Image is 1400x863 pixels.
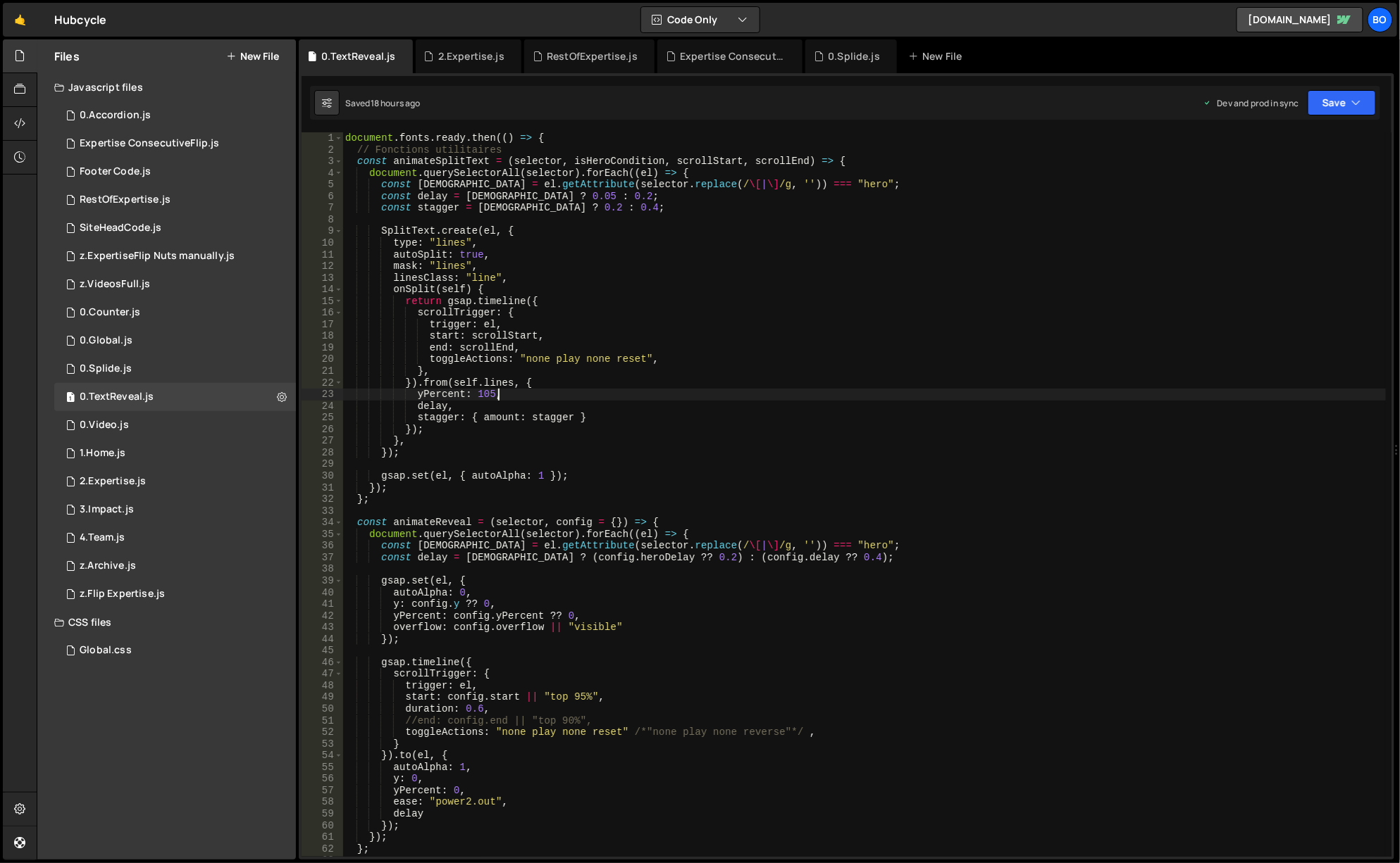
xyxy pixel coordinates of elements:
[302,738,343,750] div: 53
[54,439,296,467] div: 15889/42417.js
[302,703,343,715] div: 50
[54,411,296,439] div: 15889/43216.js
[54,214,296,242] div: 15889/45508.js
[302,715,343,727] div: 51
[54,524,296,552] div: 15889/43677.js
[80,165,151,178] div: Footer Code.js
[908,49,967,63] div: New File
[321,49,395,63] div: 0.TextReveal.js
[80,447,125,460] div: 1.Home.js
[302,458,343,470] div: 29
[302,365,343,377] div: 21
[302,610,343,622] div: 42
[80,334,132,347] div: 0.Global.js
[302,820,343,832] div: 60
[302,237,343,249] div: 10
[80,222,161,234] div: SiteHeadCode.js
[80,250,235,263] div: z.ExpertiseFlip Nuts manually.js
[80,503,134,516] div: 3.Impact.js
[1308,90,1376,115] button: Save
[302,330,343,342] div: 18
[302,156,343,168] div: 3
[302,168,343,179] div: 4
[66,393,75,404] span: 1
[54,383,296,411] div: 15889/42505.js
[302,552,343,564] div: 37
[371,97,421,109] div: 18 hours ago
[302,598,343,610] div: 41
[80,475,146,488] div: 2.Expertise.js
[80,391,154,403] div: 0.TextReveal.js
[302,691,343,703] div: 49
[302,657,343,669] div: 46
[302,843,343,855] div: 62
[54,242,296,270] div: 15889/45513.js
[80,644,132,657] div: Global.css
[302,424,343,436] div: 26
[80,588,165,600] div: z.Flip Expertise.js
[80,531,125,544] div: 4.Team.js
[302,296,343,308] div: 15
[80,194,171,206] div: RestOfExpertise.js
[302,284,343,296] div: 14
[54,327,296,355] div: 15889/42631.js
[54,186,296,214] div: 15889/46008.js
[302,470,343,482] div: 30
[302,831,343,843] div: 61
[302,773,343,785] div: 56
[1237,7,1363,32] a: [DOMAIN_NAME]
[54,11,106,28] div: Hubcycle
[302,563,343,575] div: 38
[54,101,296,130] div: 15889/43250.js
[302,260,343,272] div: 12
[302,202,343,214] div: 7
[302,214,343,226] div: 8
[302,750,343,762] div: 54
[302,785,343,797] div: 57
[1368,7,1393,32] a: Bo
[80,419,129,431] div: 0.Video.js
[80,363,132,375] div: 0.Splide.js
[302,540,343,552] div: 36
[54,355,296,383] div: 15889/43273.js
[680,49,786,63] div: Expertise ConsecutiveFlip.js
[302,587,343,599] div: 40
[302,377,343,389] div: 22
[302,179,343,191] div: 5
[3,3,37,37] a: 🤙
[80,306,140,319] div: 0.Counter.js
[54,298,296,327] div: 15889/42709.js
[302,307,343,319] div: 16
[302,272,343,284] div: 13
[302,634,343,645] div: 44
[1203,97,1299,109] div: Dev and prod in sync
[37,73,296,101] div: Javascript files
[302,575,343,587] div: 39
[302,529,343,541] div: 35
[302,622,343,634] div: 43
[438,49,504,63] div: 2.Expertise.js
[302,342,343,354] div: 19
[54,49,80,64] h2: Files
[54,636,296,664] div: 15889/44242.css
[226,51,279,62] button: New File
[302,517,343,529] div: 34
[302,493,343,505] div: 32
[302,482,343,494] div: 31
[54,496,296,524] div: 15889/43502.js
[302,132,343,144] div: 1
[80,109,151,122] div: 0.Accordion.js
[54,270,296,298] div: 15889/44427.js
[345,97,421,109] div: Saved
[54,130,296,158] div: 15889/45514.js
[54,158,296,186] div: 15889/45507.js
[302,225,343,237] div: 9
[37,608,296,636] div: CSS files
[302,668,343,680] div: 47
[641,7,760,32] button: Code Only
[302,726,343,738] div: 52
[302,319,343,331] div: 17
[54,467,296,496] div: 15889/42773.js
[302,762,343,774] div: 55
